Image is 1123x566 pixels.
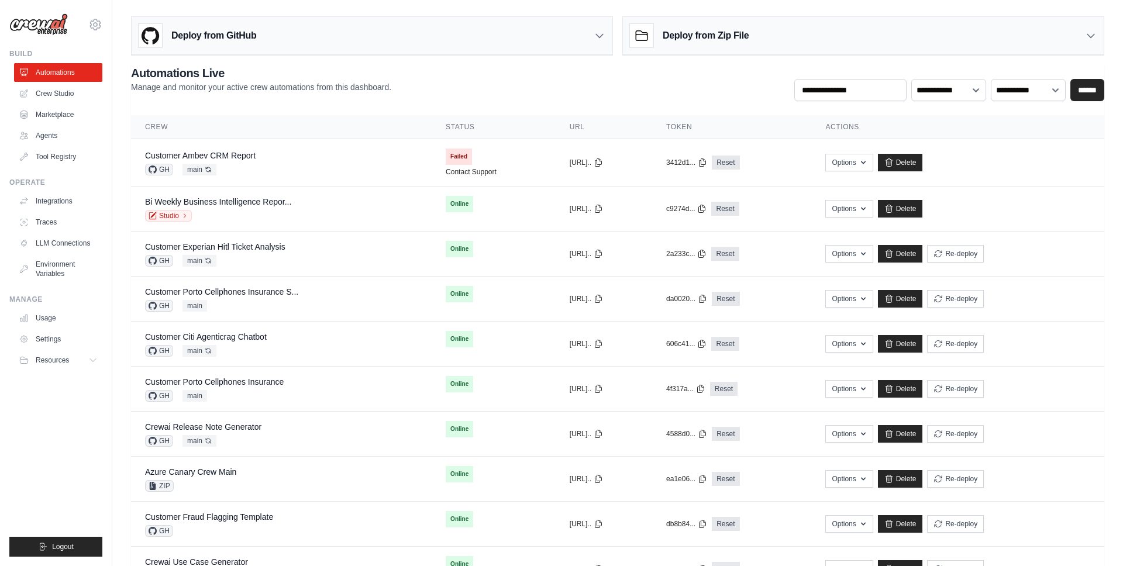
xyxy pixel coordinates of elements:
[446,376,473,392] span: Online
[145,435,173,447] span: GH
[710,382,738,396] a: Reset
[711,247,739,261] a: Reset
[139,24,162,47] img: GitHub Logo
[927,245,984,263] button: Re-deploy
[711,337,739,351] a: Reset
[14,234,102,253] a: LLM Connections
[145,525,173,537] span: GH
[878,425,923,443] a: Delete
[446,286,473,302] span: Online
[182,435,216,447] span: main
[14,192,102,210] a: Integrations
[825,425,873,443] button: Options
[36,356,69,365] span: Resources
[666,294,707,303] button: da0020...
[9,295,102,304] div: Manage
[878,515,923,533] a: Delete
[878,380,923,398] a: Delete
[9,537,102,557] button: Logout
[182,390,207,402] span: main
[825,380,873,398] button: Options
[666,339,707,348] button: 606c41...
[666,158,707,167] button: 3412d1...
[145,332,267,341] a: Customer Citi Agenticrag Chatbot
[446,421,473,437] span: Online
[712,292,739,306] a: Reset
[712,517,739,531] a: Reset
[131,65,391,81] h2: Automations Live
[9,49,102,58] div: Build
[712,156,739,170] a: Reset
[825,515,873,533] button: Options
[432,115,556,139] th: Status
[14,63,102,82] a: Automations
[878,154,923,171] a: Delete
[9,178,102,187] div: Operate
[182,300,207,312] span: main
[712,472,739,486] a: Reset
[446,466,473,482] span: Online
[446,511,473,527] span: Online
[878,290,923,308] a: Delete
[927,380,984,398] button: Re-deploy
[145,467,236,477] a: Azure Canary Crew Main
[145,151,256,160] a: Customer Ambev CRM Report
[145,210,192,222] a: Studio
[131,115,432,139] th: Crew
[182,255,216,267] span: main
[712,427,739,441] a: Reset
[14,84,102,103] a: Crew Studio
[666,249,707,258] button: 2a233c...
[666,474,707,484] button: ea1e06...
[927,470,984,488] button: Re-deploy
[927,335,984,353] button: Re-deploy
[131,81,391,93] p: Manage and monitor your active crew automations from this dashboard.
[145,480,174,492] span: ZIP
[145,164,173,175] span: GH
[556,115,652,139] th: URL
[145,512,273,522] a: Customer Fraud Flagging Template
[14,351,102,370] button: Resources
[663,29,749,43] h3: Deploy from Zip File
[825,335,873,353] button: Options
[52,542,74,551] span: Logout
[145,377,284,386] a: Customer Porto Cellphones Insurance
[446,331,473,347] span: Online
[652,115,811,139] th: Token
[927,290,984,308] button: Re-deploy
[811,115,1104,139] th: Actions
[145,345,173,357] span: GH
[446,149,472,165] span: Failed
[145,197,291,206] a: Bi Weekly Business Intelligence Repor...
[182,345,216,357] span: main
[14,213,102,232] a: Traces
[878,200,923,218] a: Delete
[182,164,216,175] span: main
[145,390,173,402] span: GH
[825,245,873,263] button: Options
[14,330,102,348] a: Settings
[14,126,102,145] a: Agents
[446,196,473,212] span: Online
[145,422,261,432] a: Crewai Release Note Generator
[14,105,102,124] a: Marketplace
[14,309,102,327] a: Usage
[666,519,707,529] button: db8b84...
[666,204,707,213] button: c9274d...
[825,154,873,171] button: Options
[878,245,923,263] a: Delete
[711,202,739,216] a: Reset
[171,29,256,43] h3: Deploy from GitHub
[825,470,873,488] button: Options
[666,384,705,394] button: 4f317a...
[145,255,173,267] span: GH
[878,335,923,353] a: Delete
[145,300,173,312] span: GH
[666,429,707,439] button: 4588d0...
[9,13,68,36] img: Logo
[145,242,285,251] a: Customer Experian Hitl Ticket Analysis
[825,200,873,218] button: Options
[878,470,923,488] a: Delete
[927,515,984,533] button: Re-deploy
[14,147,102,166] a: Tool Registry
